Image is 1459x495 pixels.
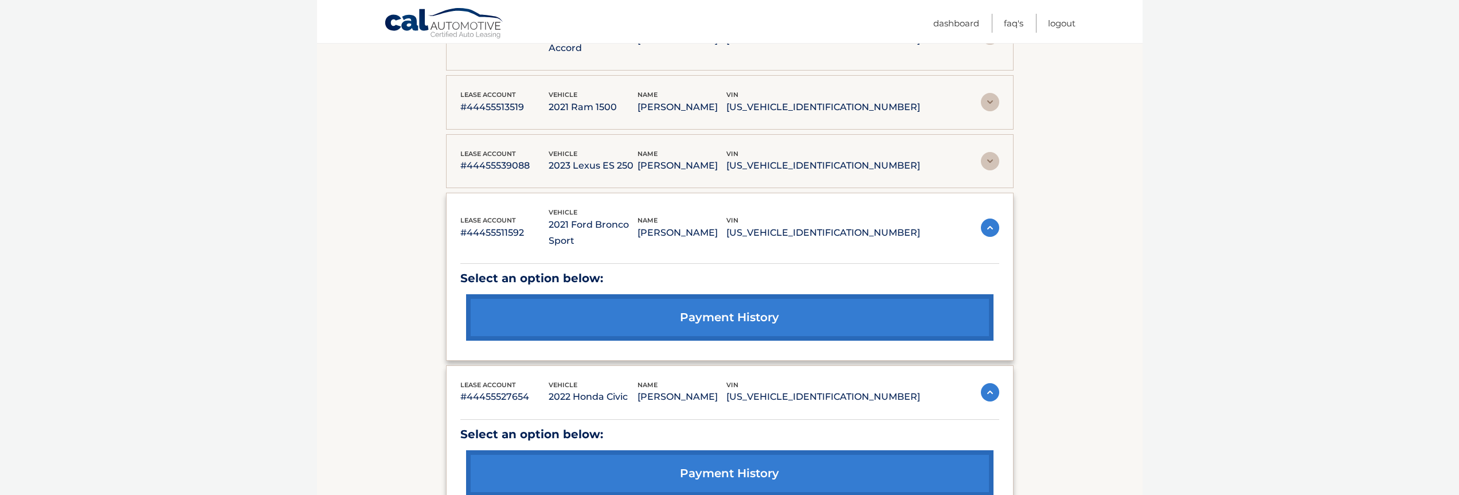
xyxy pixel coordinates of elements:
p: [PERSON_NAME] [637,389,726,405]
p: [PERSON_NAME] [637,225,726,241]
span: vehicle [549,150,577,158]
p: [PERSON_NAME] [637,99,726,115]
span: name [637,150,658,158]
a: Dashboard [933,14,979,33]
p: Select an option below: [460,268,999,289]
p: [US_VEHICLE_IDENTIFICATION_NUMBER] [726,389,920,405]
span: name [637,91,658,99]
span: vin [726,150,738,158]
p: Select an option below: [460,424,999,445]
span: vehicle [549,381,577,389]
p: [US_VEHICLE_IDENTIFICATION_NUMBER] [726,158,920,174]
p: #44455513519 [460,99,549,115]
a: Cal Automotive [384,7,504,41]
p: 2023 Lexus ES 250 [549,158,637,174]
span: vin [726,91,738,99]
span: name [637,216,658,224]
span: vin [726,381,738,389]
p: [US_VEHICLE_IDENTIFICATION_NUMBER] [726,99,920,115]
span: vin [726,216,738,224]
span: vehicle [549,91,577,99]
img: accordion-active.svg [981,383,999,402]
p: [US_VEHICLE_IDENTIFICATION_NUMBER] [726,225,920,241]
span: name [637,381,658,389]
span: lease account [460,91,516,99]
img: accordion-active.svg [981,219,999,237]
p: #44455527654 [460,389,549,405]
a: FAQ's [1004,14,1023,33]
span: lease account [460,216,516,224]
span: lease account [460,381,516,389]
a: Logout [1048,14,1075,33]
img: accordion-rest.svg [981,93,999,111]
p: [PERSON_NAME] [637,158,726,174]
p: 2021 Ram 1500 [549,99,637,115]
img: accordion-rest.svg [981,152,999,170]
p: #44455511592 [460,225,549,241]
p: 2021 Ford Bronco Sport [549,217,637,249]
p: 2022 Honda Civic [549,389,637,405]
span: lease account [460,150,516,158]
p: #44455539088 [460,158,549,174]
a: payment history [466,294,993,341]
span: vehicle [549,208,577,216]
